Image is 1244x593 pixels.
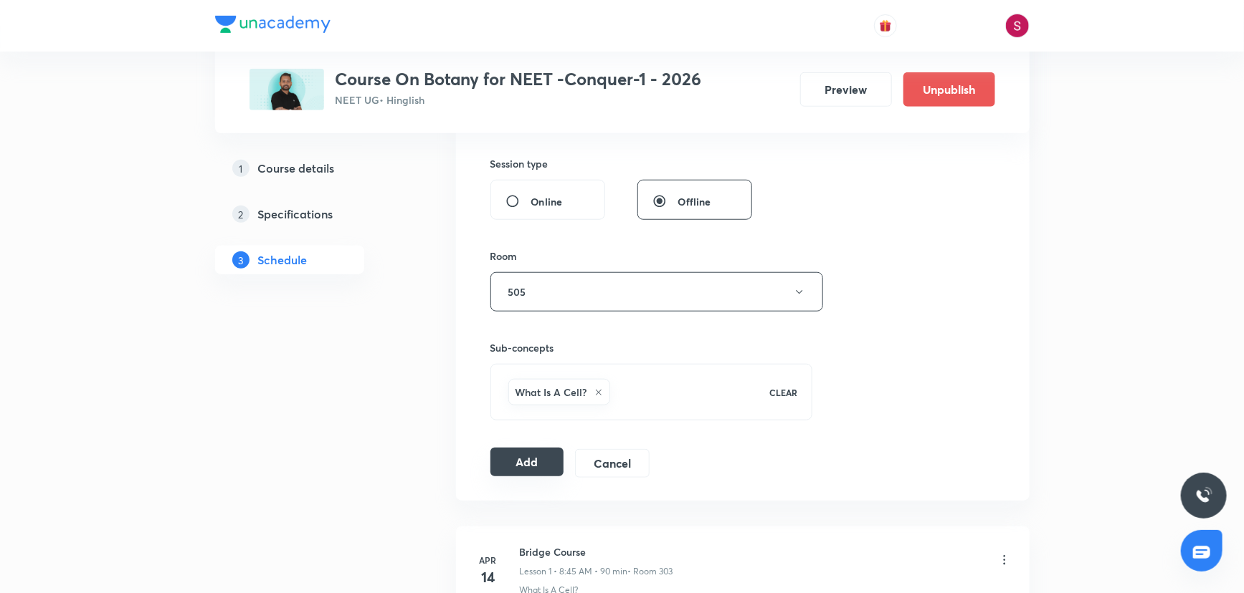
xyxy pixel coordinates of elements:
[800,72,892,107] button: Preview
[215,16,331,37] a: Company Logo
[490,272,823,312] button: 505
[490,156,549,171] h6: Session type
[232,160,250,177] p: 1
[575,449,649,478] button: Cancel
[258,206,333,223] h5: Specifications
[903,72,995,107] button: Unpublish
[678,194,711,209] span: Offline
[336,69,702,90] h3: Course On Botany for NEET -Conquer-1 - 2026
[215,154,410,183] a: 1Course details
[1195,487,1212,504] img: ttu
[474,567,503,588] h4: 14
[232,206,250,223] p: 2
[258,251,308,269] h5: Schedule
[490,249,518,264] h6: Room
[520,544,673,559] h6: Bridge Course
[531,194,563,209] span: Online
[336,92,702,107] p: NEET UG • Hinglish
[1005,14,1030,38] img: Ashish Anand Kumar
[215,16,331,33] img: Company Logo
[490,448,564,476] button: Add
[258,160,335,177] h5: Course details
[474,554,503,567] h6: Apr
[250,69,324,110] img: 95E8238F-0A43-4F74-A01A-36F63E467BF3_plus.png
[232,251,250,269] p: 3
[769,386,797,399] p: CLEAR
[879,19,892,32] img: avatar
[215,200,410,228] a: 2Specifications
[516,385,587,400] h6: What Is A Cell?
[520,565,628,578] p: Lesson 1 • 8:45 AM • 90 min
[874,14,897,37] button: avatar
[628,565,673,578] p: • Room 303
[490,340,813,355] h6: Sub-concepts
